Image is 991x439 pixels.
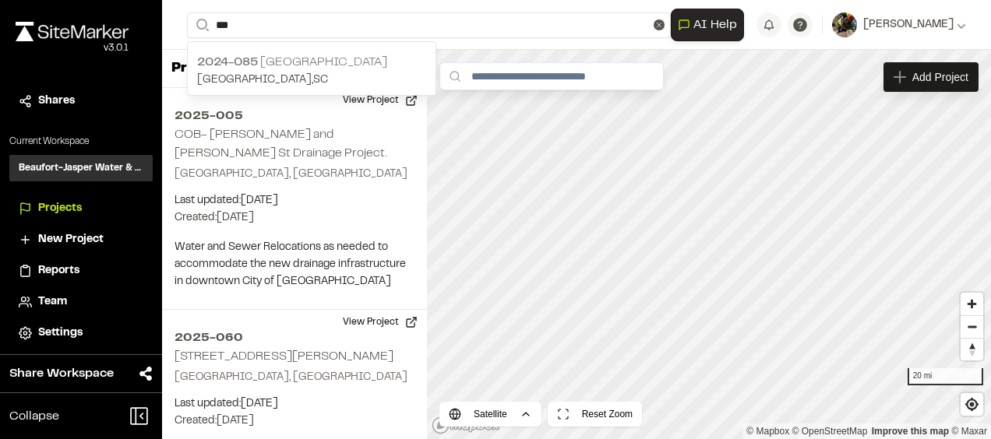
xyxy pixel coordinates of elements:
p: [GEOGRAPHIC_DATA] , SC [197,72,426,89]
button: Reset bearing to north [961,338,983,360]
span: AI Help [693,16,737,34]
a: OpenStreetMap [792,426,868,437]
p: Last updated: [DATE] [175,192,414,209]
p: Projects [171,58,230,79]
span: [PERSON_NAME] [863,16,954,33]
button: View Project [333,88,427,113]
span: Settings [38,325,83,342]
span: Share Workspace [9,364,114,383]
span: Reports [38,262,79,279]
a: Projects [19,200,143,217]
a: Reports [19,262,143,279]
button: Reset Zoom [548,402,642,427]
a: Map feedback [872,426,949,437]
p: [GEOGRAPHIC_DATA] [197,53,426,72]
button: Satellite [439,402,541,427]
button: Open AI Assistant [671,9,744,41]
h3: Beaufort-Jasper Water & Sewer Authority [19,161,143,175]
button: Zoom out [961,315,983,338]
a: Shares [19,93,143,110]
button: Find my location [961,393,983,416]
span: Shares [38,93,75,110]
button: [PERSON_NAME] [832,12,966,37]
div: Open AI Assistant [671,9,750,41]
h2: [STREET_ADDRESS][PERSON_NAME] [175,351,393,362]
span: Projects [38,200,82,217]
p: Current Workspace [9,135,153,149]
canvas: Map [427,50,991,439]
span: Add Project [912,69,968,85]
button: View Project [333,310,427,335]
span: Reset bearing to north [961,339,983,360]
a: Mapbox [746,426,789,437]
span: Team [38,293,67,311]
button: Search [187,12,215,38]
button: Zoom in [961,293,983,315]
img: User [832,12,857,37]
h2: 2025-060 [175,328,414,347]
span: Zoom out [961,316,983,338]
span: New Project [38,231,104,248]
p: Last updated: [DATE] [175,395,414,413]
span: Collapse [9,407,59,426]
p: [GEOGRAPHIC_DATA], [GEOGRAPHIC_DATA] [175,369,414,386]
a: 2024-085 [GEOGRAPHIC_DATA][GEOGRAPHIC_DATA],SC [188,47,436,95]
div: Oh geez...please don't... [16,41,129,55]
h2: 2025-005 [175,107,414,125]
p: Water and Sewer Relocations as needed to accommodate the new drainage infrastructure in downtown ... [175,239,414,290]
span: 2024-085 [197,57,258,68]
a: New Project [19,231,143,248]
a: Maxar [951,426,987,437]
a: Settings [19,325,143,342]
p: Created: [DATE] [175,413,414,430]
img: rebrand.png [16,22,129,41]
p: [GEOGRAPHIC_DATA], [GEOGRAPHIC_DATA] [175,166,414,183]
p: Created: [DATE] [175,209,414,227]
button: Clear text [654,19,665,30]
a: Mapbox logo [432,416,500,434]
div: 20 mi [908,368,983,385]
h2: COB- [PERSON_NAME] and [PERSON_NAME] St Drainage Project. [175,129,387,159]
a: Team [19,293,143,311]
